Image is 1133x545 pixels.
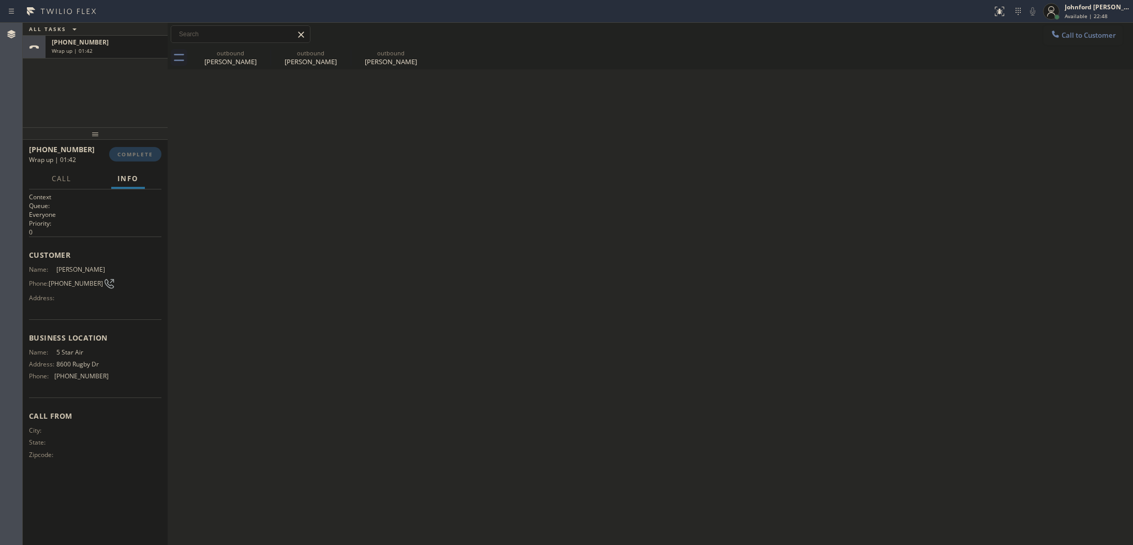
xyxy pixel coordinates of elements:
button: Call [46,169,78,189]
button: ALL TASKS [23,23,87,35]
div: Ryan Thompson [272,46,350,69]
h1: Context [29,193,161,201]
span: [PHONE_NUMBER] [29,144,95,154]
span: City: [29,426,56,434]
button: Call to Customer [1043,25,1123,45]
p: Everyone [29,210,161,219]
span: Customer [29,250,161,260]
span: Zipcode: [29,451,56,459]
span: [PERSON_NAME] [56,266,108,273]
button: Info [111,169,145,189]
span: State: [29,438,56,446]
span: Phone: [29,279,49,287]
span: Call [52,174,71,183]
input: Search [171,26,310,42]
span: Available | 22:48 [1065,12,1108,20]
div: [PERSON_NAME] [352,57,430,66]
span: Wrap up | 01:42 [29,155,76,164]
span: Phone: [29,372,54,380]
div: Ryan Thompson [191,46,270,69]
span: [PHONE_NUMBER] [52,38,109,47]
span: Name: [29,266,56,273]
div: outbound [191,49,270,57]
h2: Priority: [29,219,161,228]
span: Address: [29,360,56,368]
span: 8600 Rugby Dr [56,360,108,368]
div: outbound [272,49,350,57]
div: Ryan Thompson [352,46,430,69]
span: ALL TASKS [29,25,66,33]
button: Mute [1025,4,1040,19]
span: Address: [29,294,56,302]
span: [PHONE_NUMBER] [49,279,103,287]
div: [PERSON_NAME] [272,57,350,66]
span: Wrap up | 01:42 [52,47,93,54]
span: Business location [29,333,161,343]
span: COMPLETE [117,151,153,158]
div: outbound [352,49,430,57]
h2: Queue: [29,201,161,210]
div: [PERSON_NAME] [191,57,270,66]
span: Name: [29,348,56,356]
span: Call From [29,411,161,421]
button: COMPLETE [109,147,161,161]
p: 0 [29,228,161,237]
div: Johnford [PERSON_NAME] [1065,3,1130,11]
span: [PHONE_NUMBER] [54,372,109,380]
span: Call to Customer [1062,31,1116,40]
span: 5 Star Air [56,348,108,356]
span: Info [117,174,139,183]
